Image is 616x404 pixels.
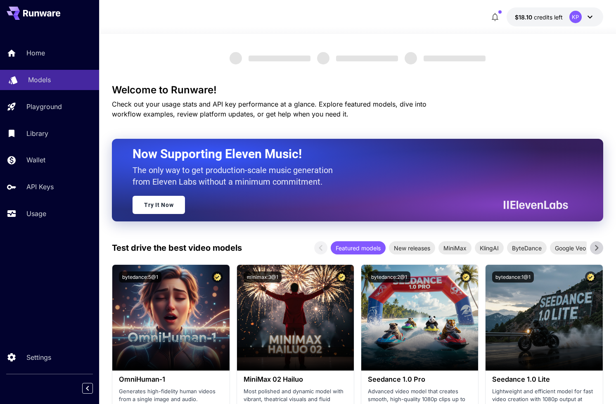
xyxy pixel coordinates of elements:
button: Collapse sidebar [82,383,93,394]
p: Playground [26,102,62,112]
div: MiniMax [438,241,471,254]
span: Featured models [331,244,386,252]
span: ByteDance [507,244,547,252]
button: Certified Model – Vetted for best performance and includes a commercial license. [212,271,223,283]
h3: Seedance 1.0 Pro [368,375,471,383]
p: Library [26,128,48,138]
div: $18.10305 [515,13,563,21]
span: New releases [389,244,435,252]
h3: OmniHuman‑1 [119,375,223,383]
h3: Welcome to Runware! [112,84,603,96]
img: alt [112,265,229,371]
p: Models [28,75,51,85]
img: alt [237,265,354,371]
button: Certified Model – Vetted for best performance and includes a commercial license. [585,271,596,283]
span: Google Veo [550,244,591,252]
div: KlingAI [475,241,504,254]
button: $18.10305KP [507,7,603,26]
div: KP [569,11,582,23]
button: bytedance:5@1 [119,271,161,283]
button: minimax:3@1 [244,271,282,283]
div: Google Veo [550,241,591,254]
span: credits left [534,14,563,21]
p: Home [26,48,45,58]
p: Wallet [26,155,45,165]
div: Collapse sidebar [88,381,99,396]
button: bytedance:2@1 [368,271,410,283]
h3: MiniMax 02 Hailuo [244,375,347,383]
h3: Seedance 1.0 Lite [492,375,596,383]
h2: Now Supporting Eleven Music! [133,146,562,162]
p: API Keys [26,182,54,192]
span: $18.10 [515,14,534,21]
span: KlingAI [475,244,504,252]
img: alt [361,265,478,371]
p: The only way to get production-scale music generation from Eleven Labs without a minimum commitment. [133,164,339,188]
span: Check out your usage stats and API key performance at a glance. Explore featured models, dive int... [112,100,426,118]
span: MiniMax [438,244,471,252]
div: ByteDance [507,241,547,254]
button: Certified Model – Vetted for best performance and includes a commercial license. [460,271,471,283]
p: Usage [26,209,46,219]
div: Featured models [331,241,386,254]
p: Test drive the best video models [112,242,242,254]
button: Certified Model – Vetted for best performance and includes a commercial license. [336,271,347,283]
img: alt [486,265,602,371]
button: bytedance:1@1 [492,271,534,283]
div: New releases [389,241,435,254]
p: Settings [26,352,51,362]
